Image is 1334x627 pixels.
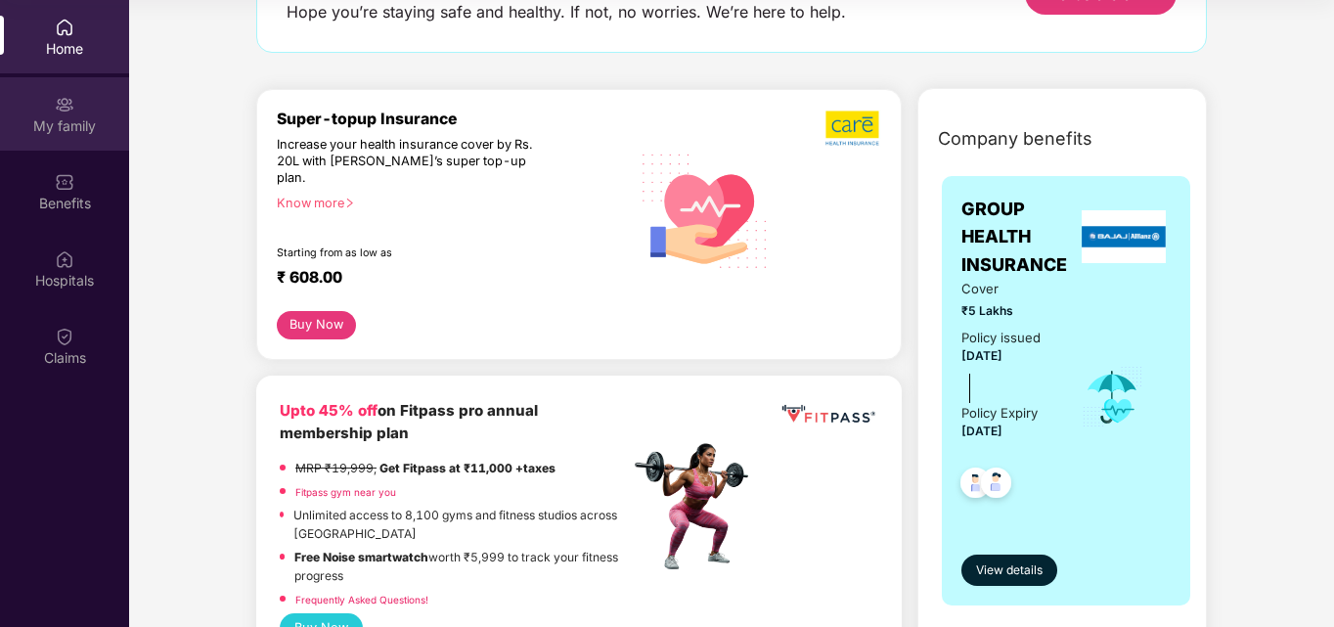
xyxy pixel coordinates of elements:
img: insurerLogo [1082,210,1166,263]
b: on Fitpass pro annual membership plan [280,401,538,443]
img: fppp.png [778,399,878,430]
div: Starting from as low as [277,246,547,260]
strong: Get Fitpass at ₹11,000 +taxes [379,461,556,475]
span: [DATE] [961,348,1002,363]
strong: Free Noise smartwatch [294,550,428,564]
p: Unlimited access to 8,100 gyms and fitness studios across [GEOGRAPHIC_DATA] [293,506,629,543]
img: fpp.png [629,438,766,575]
div: Policy Expiry [961,403,1038,424]
div: Super-topup Insurance [277,110,630,128]
img: icon [1081,365,1144,429]
del: MRP ₹19,999, [295,461,377,475]
div: Policy issued [961,328,1041,348]
span: ₹5 Lakhs [961,301,1053,320]
div: Hope you’re staying safe and healthy. If not, no worries. We’re here to help. [287,2,846,22]
img: svg+xml;base64,PHN2ZyB4bWxucz0iaHR0cDovL3d3dy53My5vcmcvMjAwMC9zdmciIHdpZHRoPSI0OC45NDMiIGhlaWdodD... [952,462,1000,510]
button: View details [961,555,1057,586]
b: Upto 45% off [280,401,378,420]
span: View details [976,561,1043,580]
a: Fitpass gym near you [295,486,396,498]
img: svg+xml;base64,PHN2ZyBpZD0iQ2xhaW0iIHhtbG5zPSJodHRwOi8vd3d3LnczLm9yZy8yMDAwL3N2ZyIgd2lkdGg9IjIwIi... [55,327,74,346]
span: GROUP HEALTH INSURANCE [961,196,1077,279]
img: svg+xml;base64,PHN2ZyBpZD0iQmVuZWZpdHMiIHhtbG5zPSJodHRwOi8vd3d3LnczLm9yZy8yMDAwL3N2ZyIgd2lkdGg9Ij... [55,172,74,192]
div: ₹ 608.00 [277,268,610,291]
img: b5dec4f62d2307b9de63beb79f102df3.png [825,110,881,147]
img: svg+xml;base64,PHN2ZyB4bWxucz0iaHR0cDovL3d3dy53My5vcmcvMjAwMC9zdmciIHhtbG5zOnhsaW5rPSJodHRwOi8vd3... [630,133,781,287]
span: [DATE] [961,424,1002,438]
div: Know more [277,196,618,209]
span: Company benefits [938,125,1092,153]
img: svg+xml;base64,PHN2ZyB3aWR0aD0iMjAiIGhlaWdodD0iMjAiIHZpZXdCb3g9IjAgMCAyMCAyMCIgZmlsbD0ibm9uZSIgeG... [55,95,74,114]
img: svg+xml;base64,PHN2ZyB4bWxucz0iaHR0cDovL3d3dy53My5vcmcvMjAwMC9zdmciIHdpZHRoPSI0OC45NDMiIGhlaWdodD... [972,462,1020,510]
span: Cover [961,279,1053,299]
img: svg+xml;base64,PHN2ZyBpZD0iSG9zcGl0YWxzIiB4bWxucz0iaHR0cDovL3d3dy53My5vcmcvMjAwMC9zdmciIHdpZHRoPS... [55,249,74,269]
a: Frequently Asked Questions! [295,594,428,605]
img: svg+xml;base64,PHN2ZyBpZD0iSG9tZSIgeG1sbnM9Imh0dHA6Ly93d3cudzMub3JnLzIwMDAvc3ZnIiB3aWR0aD0iMjAiIG... [55,18,74,37]
span: right [344,198,355,208]
button: Buy Now [277,311,356,339]
p: worth ₹5,999 to track your fitness progress [294,548,629,585]
div: Increase your health insurance cover by Rs. 20L with [PERSON_NAME]’s super top-up plan. [277,137,545,187]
